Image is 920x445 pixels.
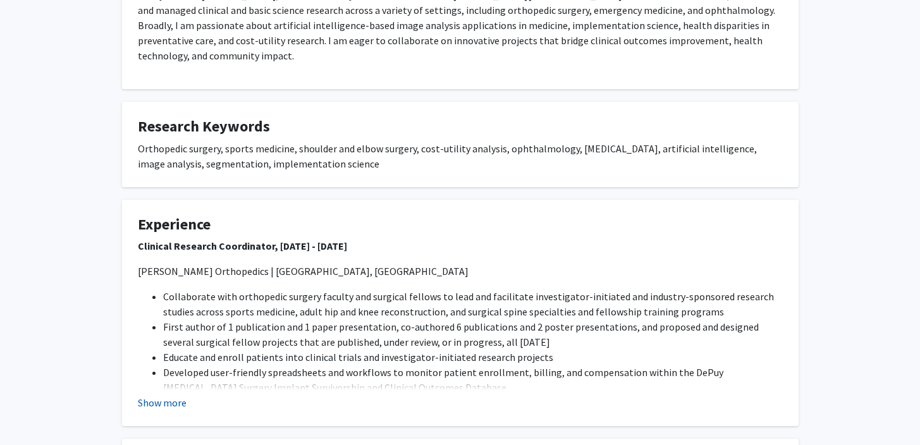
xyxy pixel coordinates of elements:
[138,264,783,279] p: [PERSON_NAME] Orthopedics | [GEOGRAPHIC_DATA], [GEOGRAPHIC_DATA]
[138,240,347,252] strong: Clinical Research Coordinator, [DATE] - [DATE]
[138,118,783,136] h4: Research Keywords
[9,388,54,436] iframe: Chat
[138,141,783,171] div: Orthopedic surgery, sports medicine, shoulder and elbow surgery, cost-utility analysis, ophthalmo...
[163,350,783,365] li: Educate and enroll patients into clinical trials and investigator-initiated research projects
[163,289,783,319] li: Collaborate with orthopedic surgery faculty and surgical fellows to lead and facilitate investiga...
[163,319,783,350] li: First author of 1 publication and 1 paper presentation, co-authored 6 publications and 2 poster p...
[163,365,783,395] li: Developed user-friendly spreadsheets and workflows to monitor patient enrollment, billing, and co...
[138,395,187,410] button: Show more
[138,216,783,234] h4: Experience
